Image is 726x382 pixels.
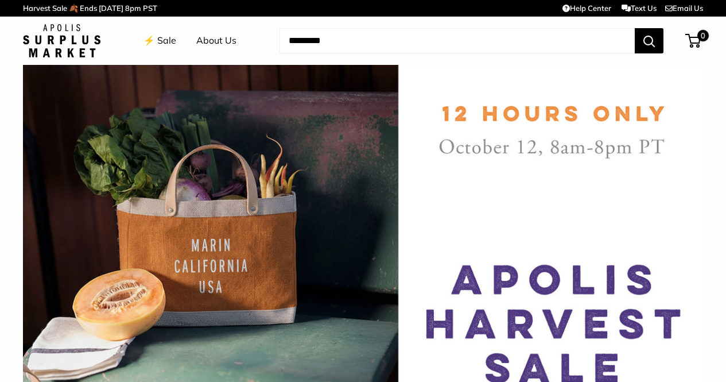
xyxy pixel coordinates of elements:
a: Email Us [665,3,703,13]
a: About Us [196,32,236,49]
button: Search [635,28,663,53]
span: 0 [697,30,709,41]
input: Search... [279,28,635,53]
a: Help Center [562,3,611,13]
a: 0 [686,34,701,48]
a: ⚡️ Sale [143,32,176,49]
img: Apolis: Surplus Market [23,24,100,57]
a: Text Us [622,3,657,13]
